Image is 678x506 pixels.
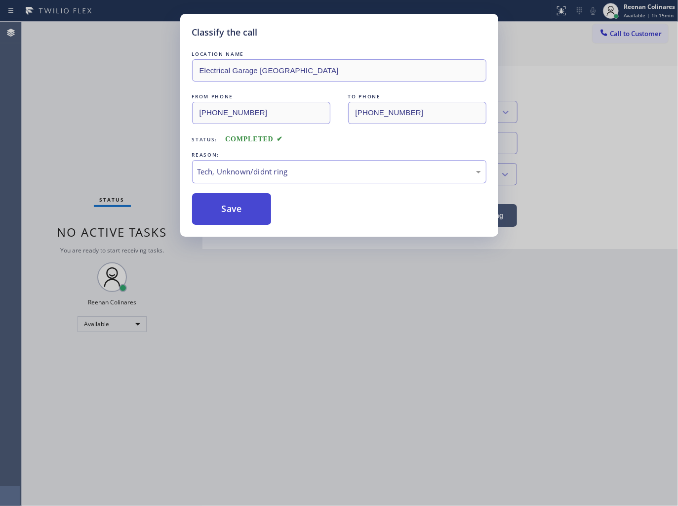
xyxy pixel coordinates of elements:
div: LOCATION NAME [192,49,486,59]
div: FROM PHONE [192,91,330,102]
span: Status: [192,136,218,143]
input: To phone [348,102,486,124]
div: TO PHONE [348,91,486,102]
button: Save [192,193,272,225]
span: COMPLETED [225,135,282,143]
div: Tech, Unknown/didnt ring [198,166,481,177]
h5: Classify the call [192,26,258,39]
div: REASON: [192,150,486,160]
input: From phone [192,102,330,124]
